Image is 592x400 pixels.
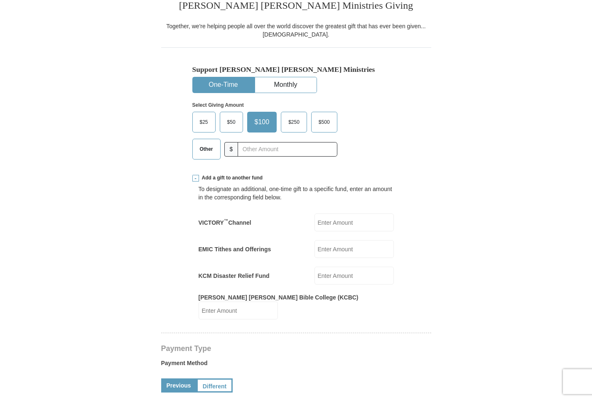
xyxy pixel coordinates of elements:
[161,345,431,352] h4: Payment Type
[199,302,278,319] input: Enter Amount
[223,116,240,128] span: $50
[251,116,274,128] span: $100
[192,65,400,74] h5: Support [PERSON_NAME] [PERSON_NAME] Ministries
[199,174,263,182] span: Add a gift to another fund
[199,185,394,201] div: To designate an additional, one-time gift to a specific fund, enter an amount in the correspondin...
[196,143,217,155] span: Other
[314,240,394,258] input: Enter Amount
[255,77,317,93] button: Monthly
[238,142,337,157] input: Other Amount
[199,245,271,253] label: EMIC Tithes and Offerings
[314,213,394,231] input: Enter Amount
[193,77,254,93] button: One-Time
[161,359,431,371] label: Payment Method
[199,218,251,227] label: VICTORY Channel
[199,293,359,302] label: [PERSON_NAME] [PERSON_NAME] Bible College (KCBC)
[161,22,431,39] div: Together, we're helping people all over the world discover the greatest gift that has ever been g...
[196,116,212,128] span: $25
[199,272,270,280] label: KCM Disaster Relief Fund
[224,142,238,157] span: $
[197,378,233,393] a: Different
[314,267,394,285] input: Enter Amount
[314,116,334,128] span: $500
[192,102,244,108] strong: Select Giving Amount
[161,378,197,393] a: Previous
[284,116,304,128] span: $250
[224,218,228,223] sup: ™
